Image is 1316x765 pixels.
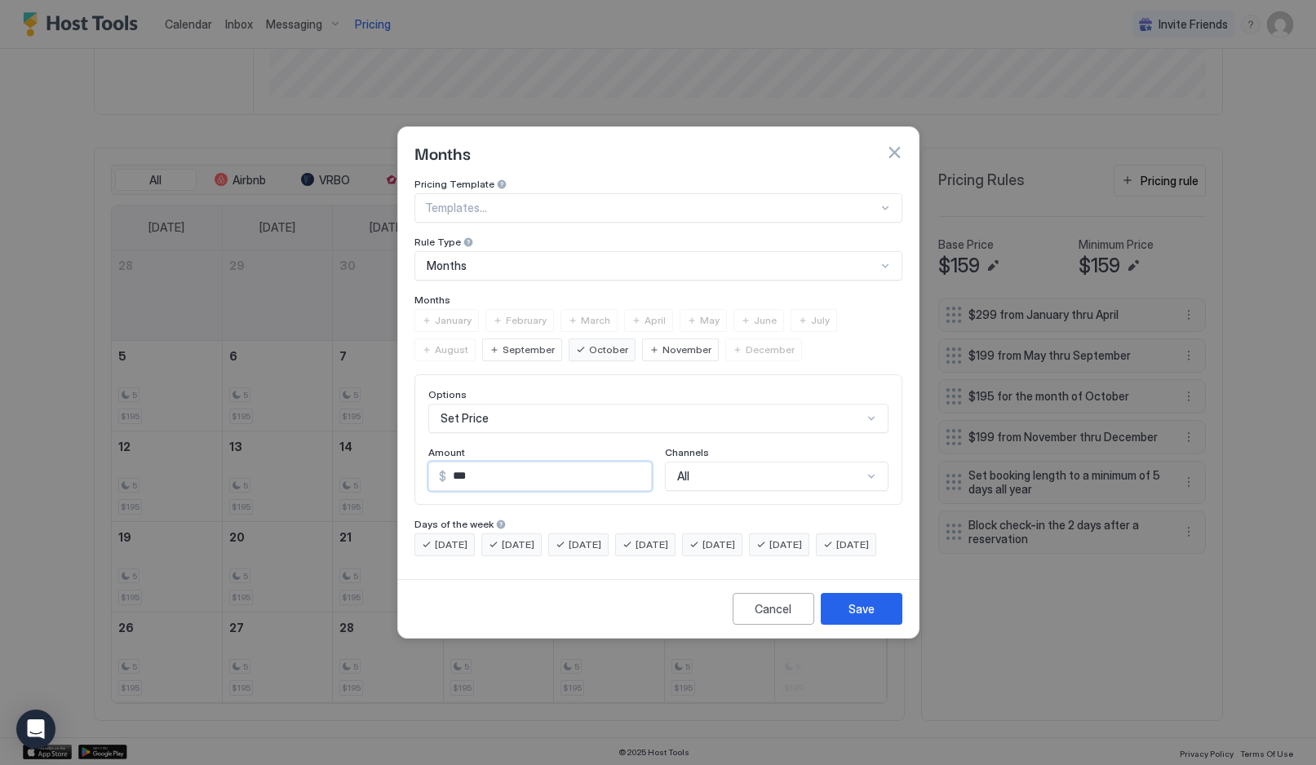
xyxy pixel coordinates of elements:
[414,294,450,306] span: Months
[836,537,869,552] span: [DATE]
[414,140,471,165] span: Months
[733,593,814,625] button: Cancel
[700,313,720,328] span: May
[428,388,467,400] span: Options
[677,469,689,484] span: All
[435,537,467,552] span: [DATE]
[414,236,461,248] span: Rule Type
[769,537,802,552] span: [DATE]
[428,446,465,458] span: Amount
[414,518,494,530] span: Days of the week
[446,462,651,490] input: Input Field
[439,469,446,484] span: $
[702,537,735,552] span: [DATE]
[662,343,711,357] span: November
[435,343,468,357] span: August
[636,537,668,552] span: [DATE]
[16,710,55,749] div: Open Intercom Messenger
[665,446,709,458] span: Channels
[569,537,601,552] span: [DATE]
[755,600,791,617] div: Cancel
[506,313,547,328] span: February
[414,178,494,190] span: Pricing Template
[581,313,610,328] span: March
[441,411,489,426] span: Set Price
[754,313,777,328] span: June
[811,313,830,328] span: July
[821,593,902,625] button: Save
[435,313,472,328] span: January
[746,343,795,357] span: December
[645,313,666,328] span: April
[503,343,555,357] span: September
[502,537,534,552] span: [DATE]
[589,343,628,357] span: October
[427,259,467,273] span: Months
[849,600,875,617] div: Save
